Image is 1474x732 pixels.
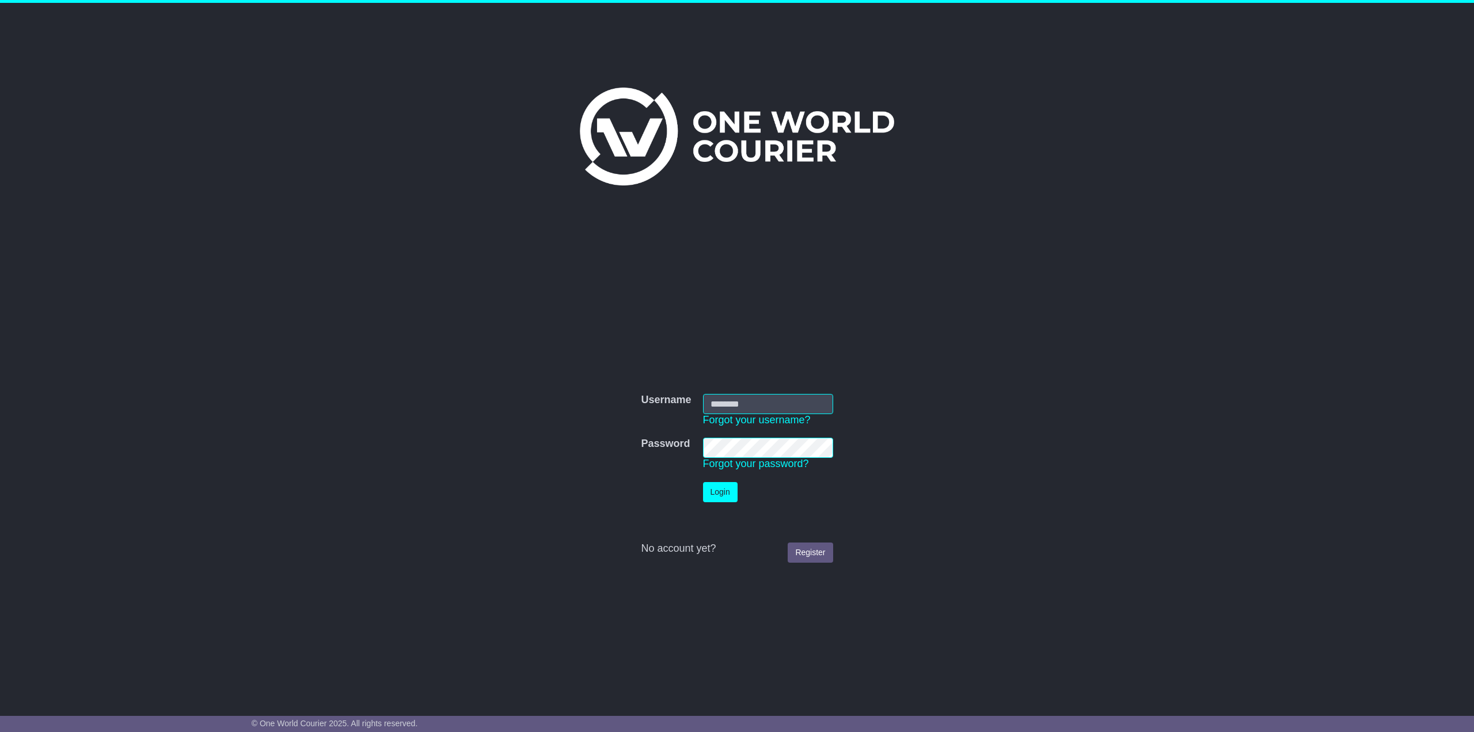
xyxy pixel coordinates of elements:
[641,543,833,555] div: No account yet?
[641,438,690,450] label: Password
[580,88,894,185] img: One World
[641,394,691,407] label: Username
[252,719,418,728] span: © One World Courier 2025. All rights reserved.
[703,458,809,469] a: Forgot your password?
[703,482,738,502] button: Login
[703,414,811,426] a: Forgot your username?
[788,543,833,563] a: Register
